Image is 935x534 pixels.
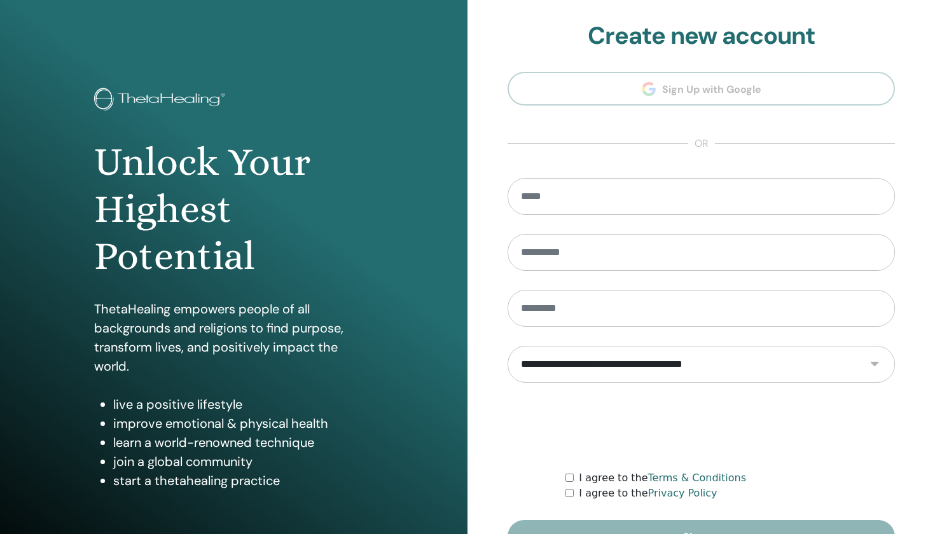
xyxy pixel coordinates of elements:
p: ThetaHealing empowers people of all backgrounds and religions to find purpose, transform lives, a... [94,299,374,376]
li: learn a world-renowned technique [113,433,374,452]
li: live a positive lifestyle [113,395,374,414]
h1: Unlock Your Highest Potential [94,139,374,280]
a: Terms & Conditions [648,472,746,484]
span: or [688,136,715,151]
h2: Create new account [508,22,895,51]
li: start a thetahealing practice [113,471,374,490]
li: join a global community [113,452,374,471]
a: Privacy Policy [648,487,717,499]
label: I agree to the [579,486,717,501]
label: I agree to the [579,470,746,486]
iframe: reCAPTCHA [605,402,798,451]
li: improve emotional & physical health [113,414,374,433]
